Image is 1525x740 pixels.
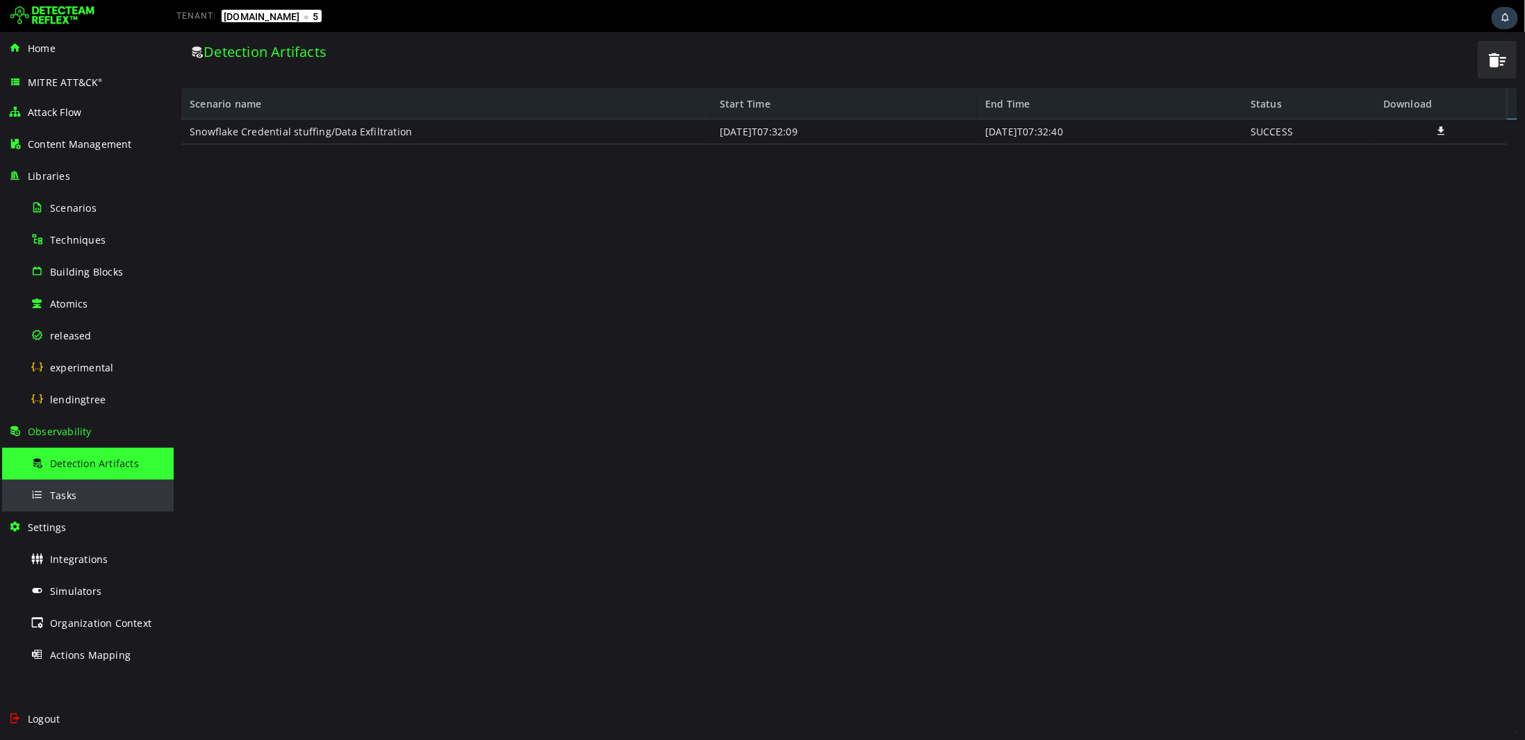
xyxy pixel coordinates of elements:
[30,10,153,29] span: Detection Artifacts
[50,648,131,662] span: Actions Mapping
[1492,7,1518,29] div: Task Notifications
[28,712,60,725] span: Logout
[28,521,67,534] span: Settings
[1069,87,1201,112] div: SUCCESS
[538,87,803,112] div: [DATE]T07:32:09
[803,56,1069,87] div: End Time
[50,201,97,215] span: Scenarios
[50,233,106,246] span: Techniques
[50,489,76,502] span: Tasks
[28,106,81,119] span: Attack Flow
[222,11,300,22] span: [DOMAIN_NAME]
[803,87,1069,112] div: [DATE]T07:32:40
[50,585,101,598] span: Simulators
[50,553,108,566] span: Integrations
[8,56,538,87] div: Scenario name
[10,5,94,27] img: Detecteam logo
[1201,56,1333,87] div: Download
[50,265,123,278] span: Building Blocks
[50,329,92,342] span: released
[28,42,56,55] span: Home
[50,361,113,374] span: experimental
[28,425,92,438] span: Observability
[8,87,538,112] div: Snowflake Credential stuffing/Data Exfiltration
[1069,56,1201,87] div: Status
[28,76,103,89] span: MITRE ATT&CK
[28,137,132,151] span: Content Management
[50,297,88,310] span: Atomics
[98,77,102,83] sup: ®
[28,169,70,183] span: Libraries
[50,616,151,630] span: Organization Context
[50,393,106,406] span: lendingtree
[50,457,139,470] span: Detection Artifacts
[176,11,216,21] span: TENANT:
[538,56,803,87] div: Start Time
